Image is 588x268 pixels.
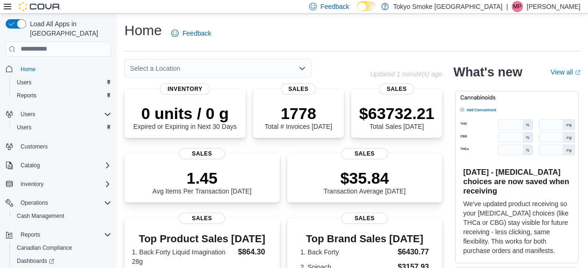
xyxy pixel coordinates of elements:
span: Users [17,79,31,86]
span: Users [13,77,111,88]
span: Users [17,109,111,120]
button: Canadian Compliance [9,241,115,254]
div: Total Sales [DATE] [359,104,435,130]
dt: 1. Back Forty Liquid Imagination 28g [132,247,234,266]
div: Transaction Average [DATE] [324,169,406,195]
span: Canadian Compliance [17,244,72,252]
span: Catalog [17,160,111,171]
button: Home [2,62,115,76]
h2: What's new [453,65,522,80]
button: Reports [17,229,44,240]
p: 0 units / 0 g [133,104,237,123]
span: Reports [17,229,111,240]
a: Dashboards [13,255,58,267]
button: Inventory [17,179,47,190]
a: Cash Management [13,210,68,222]
p: $63732.21 [359,104,435,123]
span: Inventory [21,180,44,188]
p: [PERSON_NAME] [527,1,581,12]
span: Customers [17,141,111,152]
span: Home [17,63,111,75]
p: 1778 [265,104,332,123]
span: Reports [17,92,36,99]
span: Sales [179,148,225,159]
button: Inventory [2,178,115,191]
div: Mark Patafie [512,1,523,12]
button: Catalog [17,160,44,171]
span: Customers [21,143,48,150]
a: Customers [17,141,51,152]
a: Dashboards [9,254,115,268]
a: Reports [13,90,40,101]
p: 1.45 [152,169,252,187]
dt: 1. Back Forty [300,247,394,257]
span: Users [17,124,31,131]
span: Inventory [160,83,210,95]
div: Avg Items Per Transaction [DATE] [152,169,252,195]
button: Catalog [2,159,115,172]
span: Feedback [182,29,211,38]
button: Reports [9,89,115,102]
p: $35.84 [324,169,406,187]
a: Users [13,122,35,133]
span: Load All Apps in [GEOGRAPHIC_DATA] [26,19,111,38]
p: Updated 1 minute(s) ago [370,70,442,78]
button: Cash Management [9,209,115,223]
span: Sales [379,83,414,95]
span: Sales [281,83,316,95]
span: Cash Management [13,210,111,222]
span: Dashboards [17,257,54,265]
a: Users [13,77,35,88]
span: Dark Mode [357,11,357,12]
button: Operations [2,196,115,209]
a: View allExternal link [551,68,581,76]
span: Reports [13,90,111,101]
img: Cova [19,2,61,11]
div: Expired or Expiring in Next 30 Days [133,104,237,130]
button: Open list of options [298,65,306,72]
input: Dark Mode [357,1,377,11]
span: Users [21,111,35,118]
a: Home [17,64,39,75]
button: Users [17,109,39,120]
p: | [506,1,508,12]
span: Dashboards [13,255,111,267]
h3: [DATE] - [MEDICAL_DATA] choices are now saved when receiving [463,167,571,195]
a: Feedback [167,24,215,43]
span: Cash Management [17,212,64,220]
button: Users [9,76,115,89]
span: Catalog [21,162,40,169]
span: Reports [21,231,40,238]
span: Home [21,66,36,73]
a: Canadian Compliance [13,242,76,253]
span: Inventory [17,179,111,190]
span: Canadian Compliance [13,242,111,253]
span: Operations [17,197,111,208]
button: Users [2,108,115,121]
div: Total # Invoices [DATE] [265,104,332,130]
p: We've updated product receiving so your [MEDICAL_DATA] choices (like THCa or CBG) stay visible fo... [463,199,571,255]
button: Operations [17,197,52,208]
span: Users [13,122,111,133]
h1: Home [124,21,162,40]
span: Sales [179,213,225,224]
dd: $864.30 [238,246,272,258]
button: Customers [2,140,115,153]
span: Operations [21,199,48,207]
span: Sales [341,213,388,224]
h3: Top Product Sales [DATE] [132,233,272,245]
dd: $6430.77 [398,246,429,258]
span: Sales [341,148,388,159]
button: Users [9,121,115,134]
svg: External link [575,70,581,75]
h3: Top Brand Sales [DATE] [300,233,429,245]
span: Feedback [320,2,349,11]
button: Reports [2,228,115,241]
p: Tokyo Smoke [GEOGRAPHIC_DATA] [393,1,503,12]
span: MP [513,1,522,12]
